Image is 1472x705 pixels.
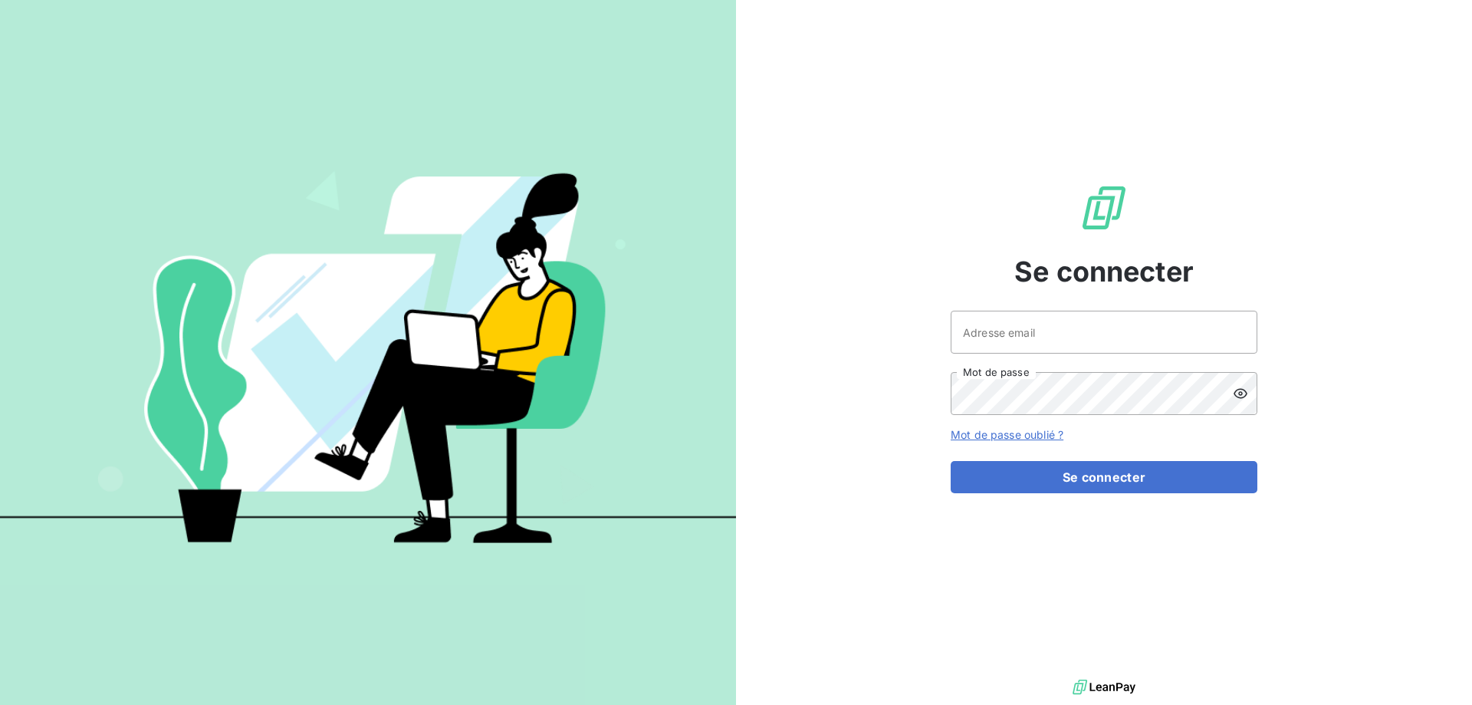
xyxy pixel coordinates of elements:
[1079,183,1129,232] img: Logo LeanPay
[1014,251,1194,292] span: Se connecter
[951,311,1257,354] input: placeholder
[1073,676,1135,699] img: logo
[951,428,1063,441] a: Mot de passe oublié ?
[951,461,1257,493] button: Se connecter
